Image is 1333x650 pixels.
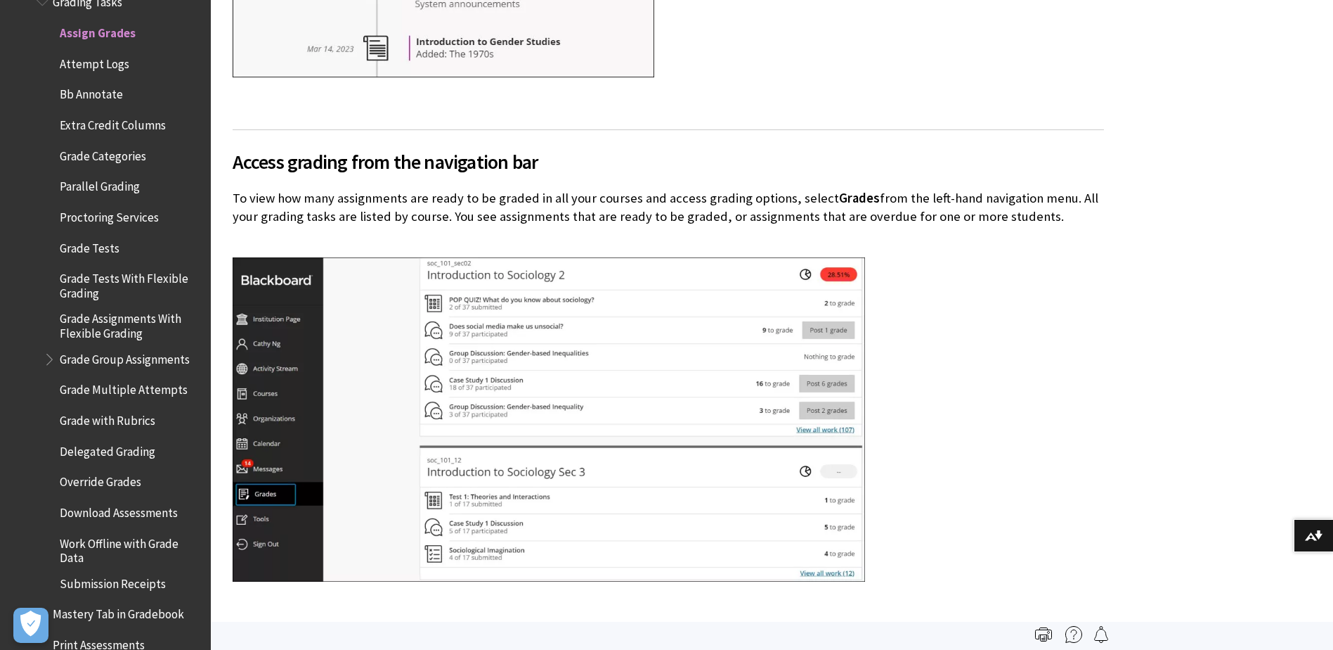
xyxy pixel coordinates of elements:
[60,113,166,132] span: Extra Credit Columns
[233,147,1104,177] span: Access grading from the navigation bar
[60,236,119,255] span: Grade Tests
[60,572,166,591] span: Submission Receipts
[13,608,48,643] button: Open Preferences
[60,144,146,163] span: Grade Categories
[1065,626,1082,643] img: More help
[60,440,155,459] span: Delegated Grading
[60,501,178,520] span: Download Assessments
[60,52,129,71] span: Attempt Logs
[233,189,1104,245] p: To view how many assignments are ready to be graded in all your courses and access grading option...
[60,205,159,224] span: Proctoring Services
[60,21,136,40] span: Assign Grades
[60,532,201,565] span: Work Offline with Grade Data
[1035,626,1052,643] img: Print
[60,471,141,490] span: Override Grades
[1093,626,1110,643] img: Follow this page
[60,409,155,428] span: Grade with Rubrics
[60,378,188,397] span: Grade Multiple Attempts
[53,603,184,622] span: Mastery Tab in Gradebook
[60,267,201,300] span: Grade Tests With Flexible Grading
[60,348,190,367] span: Grade Group Assignments
[60,175,140,194] span: Parallel Grading
[60,83,123,102] span: Bb Annotate
[839,190,880,206] span: Grades
[60,307,201,340] span: Grade Assignments With Flexible Grading
[233,257,865,582] img: Access grading from the navigation menu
